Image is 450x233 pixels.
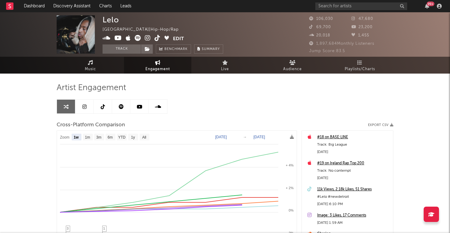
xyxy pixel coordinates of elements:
span: Music [85,66,96,73]
text: [DATE] [215,135,227,139]
span: Audience [283,66,302,73]
text: All [142,135,146,139]
text: YTD [118,135,126,139]
text: → [243,135,247,139]
text: 6m [108,135,113,139]
button: Export CSV [368,123,393,127]
a: Engagement [124,57,191,74]
button: Summary [194,44,223,54]
span: Jump Score: 83.5 [309,49,345,53]
span: 1,897,684 Monthly Listeners [309,42,374,46]
a: #19 on Ireland Rap Top 200 [317,160,390,167]
span: Artist Engagement [57,84,126,92]
button: Edit [173,35,184,43]
text: 3m [96,135,102,139]
text: [DATE] [253,135,265,139]
a: Image: 3 Likes, 17 Comments [317,212,390,219]
button: 99+ [425,4,429,9]
a: Playlists/Charts [326,57,393,74]
text: 0% [289,208,294,212]
div: Track: Big League [317,141,390,148]
a: Benchmark [156,44,191,54]
span: Engagement [145,66,170,73]
a: Live [191,57,259,74]
span: Summary [202,48,220,51]
input: Search for artists [315,2,407,10]
div: #Lelo #newdetroit [317,193,390,201]
text: 1w [74,135,79,139]
div: 99 + [427,2,434,6]
a: #18 on BASE:LINE [317,134,390,141]
text: + 2% [286,186,294,190]
text: 1y [131,135,135,139]
span: 106,030 [309,17,333,21]
span: Playlists/Charts [345,66,375,73]
div: [DATE] 1:59 AM [317,219,390,227]
div: Lelo [103,15,119,24]
div: Track: No contempt [317,167,390,174]
span: 69,700 [309,25,331,29]
button: Track [103,44,141,54]
text: 1m [85,135,90,139]
div: [DATE] 6:10 PM [317,201,390,208]
span: 23,200 [351,25,373,29]
span: Benchmark [164,46,188,53]
div: [DATE] [317,174,390,182]
span: Live [221,66,229,73]
a: Audience [259,57,326,74]
div: [DATE] [317,148,390,156]
div: [GEOGRAPHIC_DATA] | Hip-Hop/Rap [103,26,186,33]
span: 20,018 [309,33,330,37]
span: 1 [103,227,105,230]
span: 1,455 [351,33,369,37]
text: Zoom [60,135,69,139]
text: + 4% [286,163,294,167]
span: Cross-Platform Comparison [57,121,125,129]
span: 47,680 [351,17,373,21]
a: 11k Views, 2.18k Likes, 51 Shares [317,186,390,193]
a: Music [57,57,124,74]
span: 3 [67,227,69,230]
